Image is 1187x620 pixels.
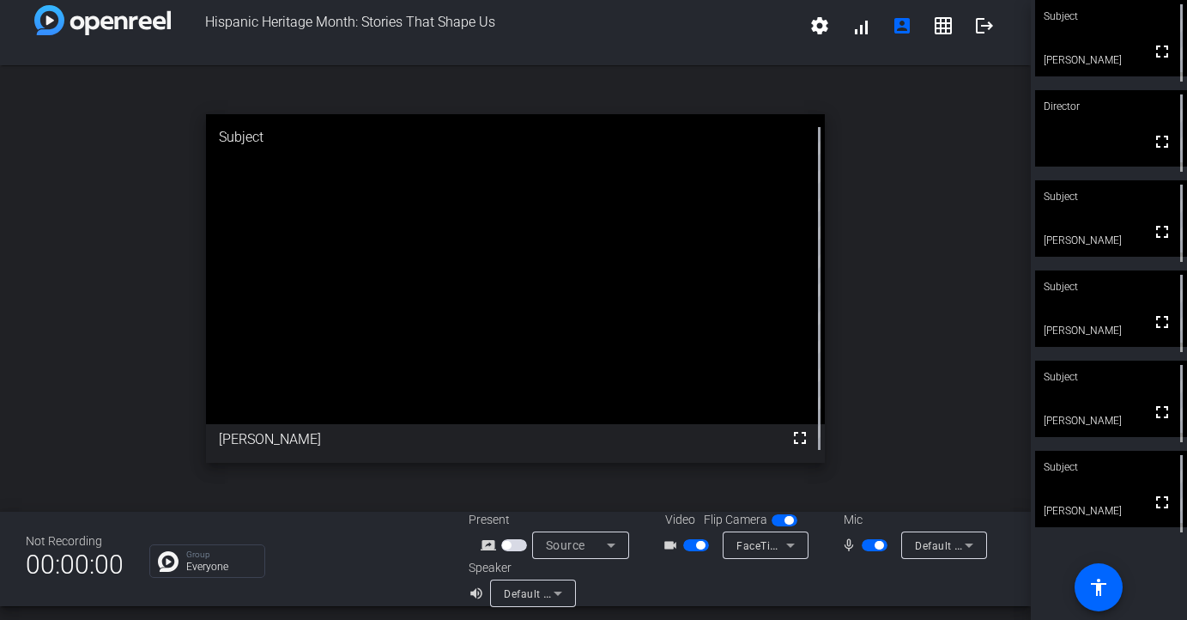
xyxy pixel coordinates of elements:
[26,532,124,550] div: Not Recording
[840,5,881,46] button: signal_cellular_alt
[206,114,825,161] div: Subject
[171,5,799,46] span: Hispanic Heritage Month: Stories That Shape Us
[1152,41,1172,62] mat-icon: fullscreen
[469,511,640,529] div: Present
[1035,361,1187,393] div: Subject
[1152,312,1172,332] mat-icon: fullscreen
[469,583,489,604] mat-icon: volume_up
[915,538,1001,552] span: Default - AirPods
[546,538,585,552] span: Source
[1035,451,1187,483] div: Subject
[26,544,124,586] span: 00:00:00
[504,587,590,600] span: Default - AirPods
[1035,270,1187,303] div: Subject
[892,15,912,36] mat-icon: account_box
[1152,492,1172,513] mat-icon: fullscreen
[827,511,998,529] div: Mic
[974,15,995,36] mat-icon: logout
[34,5,171,35] img: white-gradient.svg
[1152,402,1172,422] mat-icon: fullscreen
[1035,90,1187,123] div: Director
[736,538,912,552] span: FaceTime HD Camera (C4E1:9BFB)
[933,15,954,36] mat-icon: grid_on
[663,535,683,556] mat-icon: videocam_outline
[481,535,501,556] mat-icon: screen_share_outline
[1088,577,1109,598] mat-icon: accessibility
[1035,180,1187,213] div: Subject
[469,559,572,577] div: Speaker
[158,551,179,572] img: Chat Icon
[186,550,256,559] p: Group
[790,428,810,448] mat-icon: fullscreen
[1152,131,1172,152] mat-icon: fullscreen
[186,562,256,572] p: Everyone
[704,511,767,529] span: Flip Camera
[1152,222,1172,242] mat-icon: fullscreen
[809,15,830,36] mat-icon: settings
[841,535,862,556] mat-icon: mic_none
[665,511,695,529] span: Video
